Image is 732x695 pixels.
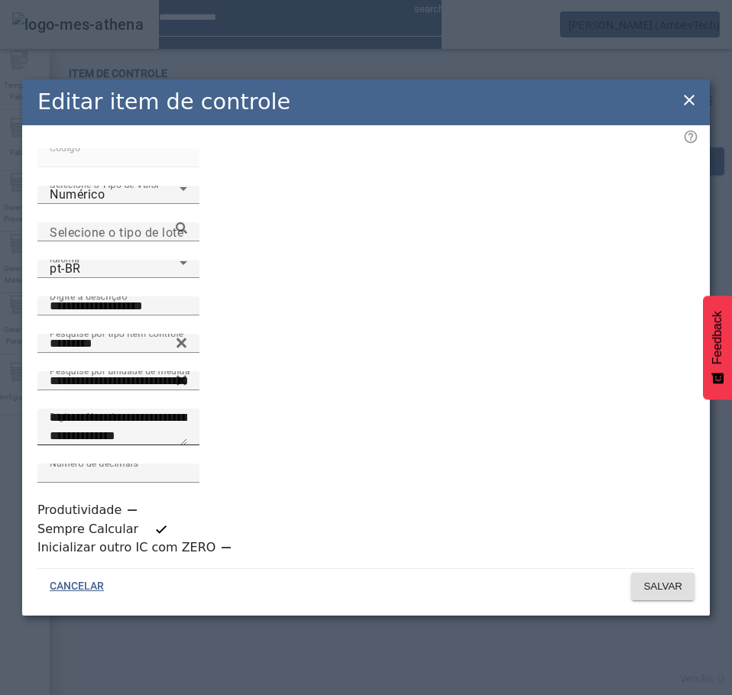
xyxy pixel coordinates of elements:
span: Numérico [50,187,105,202]
button: Feedback - Mostrar pesquisa [703,296,732,399]
span: Feedback [711,311,724,364]
span: CANCELAR [50,579,104,594]
mat-label: Digite a fórmula [50,412,120,422]
label: Produtividade [37,501,125,519]
input: Number [50,223,187,241]
label: Inicializar outro IC com ZERO [37,538,219,557]
input: Number [50,335,187,353]
label: Sempre Calcular [37,520,141,538]
mat-label: Selecione o tipo de lote [50,225,183,239]
mat-label: Número de decimais [50,457,138,468]
mat-label: Pesquise por unidade de medida [50,365,190,376]
mat-label: Digite a descrição [50,290,127,301]
h2: Editar item de controle [37,86,290,118]
span: pt-BR [50,261,81,276]
span: SALVAR [643,579,682,594]
button: CANCELAR [37,573,116,600]
mat-label: Código [50,142,80,153]
mat-label: Pesquise por tipo item controle [50,328,183,338]
input: Number [50,372,187,390]
button: SALVAR [631,573,695,600]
